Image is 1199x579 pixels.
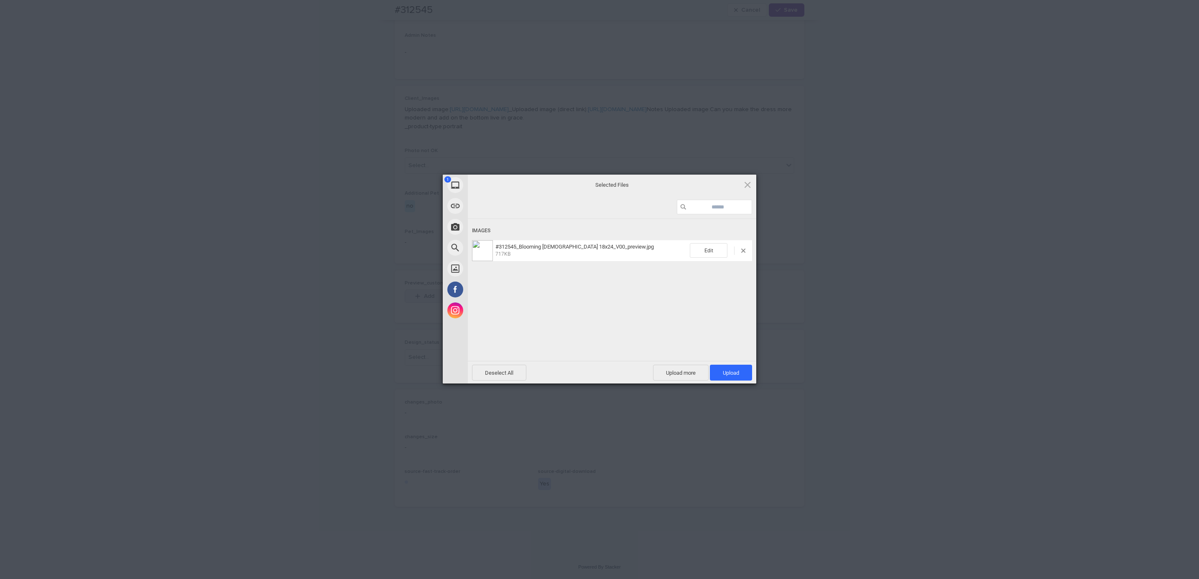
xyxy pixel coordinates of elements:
span: Click here or hit ESC to close picker [743,180,752,189]
span: Upload [710,365,752,381]
div: Unsplash [443,258,543,279]
span: Deselect All [472,365,526,381]
div: Images [472,223,752,239]
div: Instagram [443,300,543,321]
span: 1 [444,176,451,183]
span: #312545_Blooming Lady 18x24_V00_preview.jpg [493,244,690,257]
span: Edit [690,243,727,258]
img: c010b67c-263c-4646-aa4f-c02c1d49a38b [472,240,493,261]
span: Selected Files [528,181,696,189]
span: Upload more [653,365,709,381]
div: Link (URL) [443,196,543,216]
div: Facebook [443,279,543,300]
span: Upload [723,370,739,376]
div: My Device [443,175,543,196]
span: #312545_Blooming [DEMOGRAPHIC_DATA] 18x24_V00_preview.jpg [495,244,654,250]
span: 717KB [495,251,510,257]
div: Take Photo [443,216,543,237]
div: Web Search [443,237,543,258]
